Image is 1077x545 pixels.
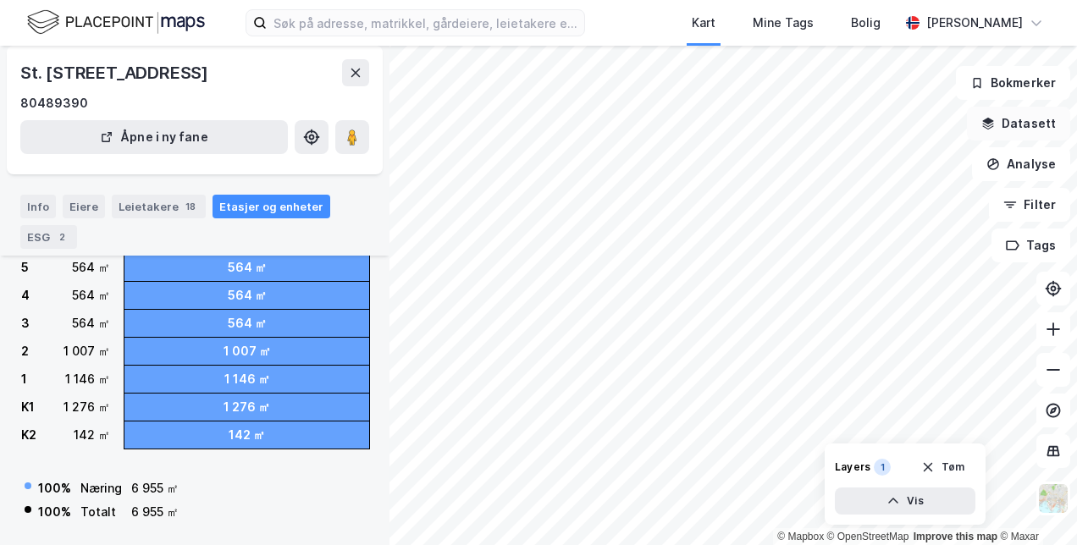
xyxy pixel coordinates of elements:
div: 564 ㎡ [228,257,267,278]
button: Datasett [967,107,1070,140]
img: logo.f888ab2527a4732fd821a326f86c7f29.svg [27,8,205,37]
div: Info [20,195,56,218]
div: 2 [21,341,29,361]
div: 6 955 ㎡ [131,502,179,522]
div: Mine Tags [753,13,814,33]
div: 564 ㎡ [228,285,267,306]
div: ESG [20,225,77,249]
button: Tøm [910,454,975,481]
div: 4 [21,285,30,306]
a: OpenStreetMap [827,531,909,542]
div: 6 955 ㎡ [131,478,179,498]
div: Eiere [63,195,105,218]
div: 142 ㎡ [229,425,265,445]
iframe: Chat Widget [992,464,1077,545]
div: 1 146 ㎡ [224,369,270,389]
div: Bolig [851,13,881,33]
div: 564 ㎡ [228,313,267,333]
div: Kart [692,13,715,33]
button: Vis [835,487,975,515]
div: 1 146 ㎡ [65,369,110,389]
div: 1 276 ㎡ [64,397,110,417]
button: Bokmerker [956,66,1070,100]
div: St. [STREET_ADDRESS] [20,59,212,86]
div: 564 ㎡ [72,285,110,306]
button: Filter [989,188,1070,222]
a: Improve this map [914,531,997,542]
button: Tags [991,228,1070,262]
div: 1 007 ㎡ [224,341,271,361]
div: 1 276 ㎡ [224,397,270,417]
button: Analyse [972,147,1070,181]
div: Etasjer og enheter [219,199,323,214]
div: 5 [21,257,29,278]
div: 564 ㎡ [72,313,110,333]
button: Åpne i ny fane [20,120,288,154]
div: 100 % [38,502,71,522]
div: Layers [835,460,870,474]
div: 1 007 ㎡ [64,341,110,361]
div: Leietakere [112,195,206,218]
div: 18 [182,198,199,215]
div: K2 [21,425,36,445]
div: 142 ㎡ [74,425,110,445]
div: 1 [21,369,27,389]
input: Søk på adresse, matrikkel, gårdeiere, leietakere eller personer [267,10,584,36]
div: 2 [53,228,70,245]
div: 3 [21,313,30,333]
div: 80489390 [20,93,88,113]
div: K1 [21,397,35,417]
div: Næring [80,478,122,498]
div: 100 % [38,478,71,498]
div: [PERSON_NAME] [926,13,1023,33]
div: Totalt [80,502,122,522]
div: 564 ㎡ [72,257,110,278]
a: Mapbox [777,531,824,542]
div: Kontrollprogram for chat [992,464,1077,545]
div: 1 [874,459,891,476]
